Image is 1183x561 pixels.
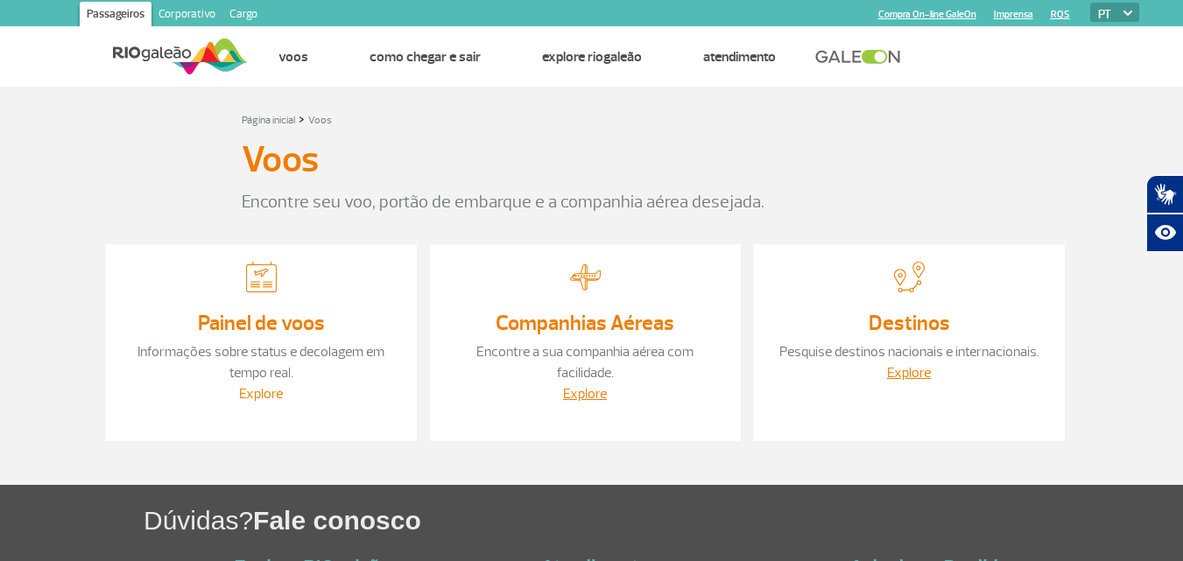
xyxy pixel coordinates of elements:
a: Imprensa [994,9,1033,20]
a: Explore [239,385,283,403]
a: Explore RIOgaleão [542,48,642,66]
button: Abrir tradutor de língua de sinais. [1146,175,1183,214]
a: Compra On-line GaleOn [878,9,976,20]
a: Explore [887,364,931,382]
h1: Dúvidas? [144,502,1183,538]
a: Companhias Aéreas [496,310,674,336]
a: Página inicial [242,114,295,127]
a: RQS [1051,9,1070,20]
a: Destinos [869,310,950,336]
button: Abrir recursos assistivos. [1146,214,1183,252]
a: Cargo [222,2,264,30]
a: Corporativo [151,2,222,30]
a: Explore [563,385,607,403]
div: Plugin de acessibilidade da Hand Talk. [1146,175,1183,252]
a: Como chegar e sair [370,48,481,66]
a: Passageiros [80,2,151,30]
a: Informações sobre status e decolagem em tempo real. [137,343,384,382]
a: Voos [278,48,308,66]
p: Encontre seu voo, portão de embarque e a companhia aérea desejada. [242,189,942,215]
span: Fale conosco [253,506,421,535]
a: Painel de voos [198,310,325,336]
a: Encontre a sua companhia aérea com facilidade. [476,343,694,382]
a: Voos [308,114,332,127]
a: > [299,109,305,129]
a: Pesquise destinos nacionais e internacionais. [779,343,1039,361]
h3: Voos [242,138,319,182]
a: Atendimento [703,48,776,66]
